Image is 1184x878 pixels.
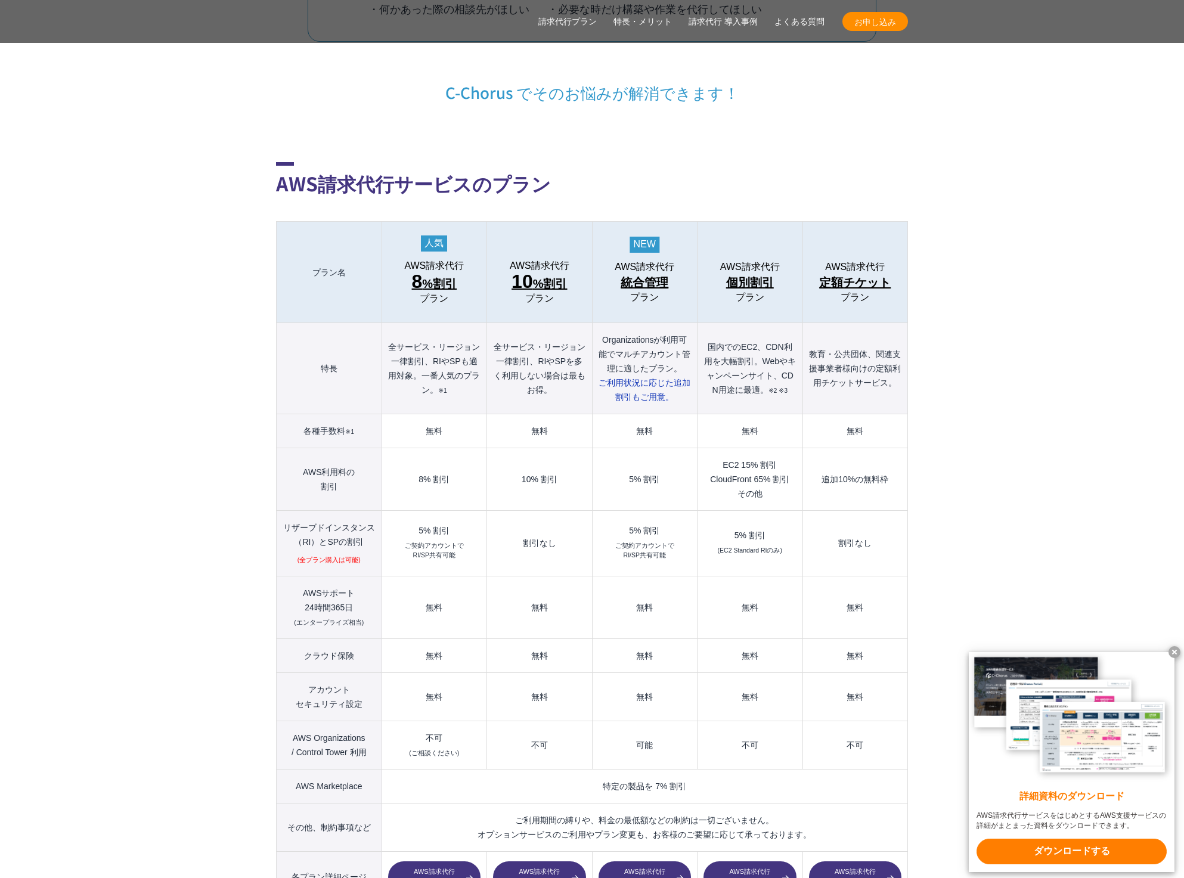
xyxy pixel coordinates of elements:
td: 不可 [487,721,592,769]
th: AWS利用料の 割引 [277,448,382,511]
td: 無料 [802,672,907,721]
small: (エンタープライズ相当) [294,619,364,626]
small: ※1 [345,428,354,435]
a: 請求代行プラン [538,15,597,28]
small: (EC2 Standard RIのみ) [718,546,782,556]
td: 特定の製品を 7% 割引 [382,769,907,803]
a: 請求代行 導入事例 [689,15,758,28]
th: Organizationsが利用可能でマルチアカウント管理に適したプラン。 [592,323,697,414]
a: AWS請求代行 個別割引プラン [703,262,796,303]
td: 無料 [592,576,697,638]
td: 不可 [382,721,486,769]
th: 全サービス・リージョン一律割引、RIやSPも適用対象。一番人気のプラン。 [382,323,486,414]
span: プラン [841,292,869,303]
th: プラン名 [277,222,382,323]
span: 10 [512,271,533,292]
span: プラン [420,293,448,304]
th: 特長 [277,323,382,414]
span: プラン [525,293,554,304]
span: プラン [736,292,764,303]
th: アカウント セキュリティ設定 [277,672,382,721]
td: 無料 [487,414,592,448]
small: (全プラン購入は可能) [297,556,361,565]
td: 無料 [382,414,486,448]
a: 特長・メリット [613,15,672,28]
span: 統合管理 [621,273,668,292]
span: 個別割引 [726,273,774,292]
small: ご契約アカウントで RI/SP共有可能 [615,541,674,560]
small: (ご相談ください) [409,749,459,756]
td: 無料 [592,672,697,721]
td: 無料 [802,638,907,672]
span: %割引 [512,272,567,293]
small: ご契約アカウントで RI/SP共有可能 [405,541,464,560]
td: 5% 割引 [592,448,697,511]
th: リザーブドインスタンス （RI）とSPの割引 [277,511,382,576]
x-t: ダウンロードする [977,839,1167,864]
td: 無料 [698,576,802,638]
td: 無料 [487,638,592,672]
span: プラン [630,292,659,303]
span: AWS請求代行 [510,260,569,271]
span: %割引 [412,272,457,293]
th: 各種手数料 [277,414,382,448]
span: 定額チケット [819,273,891,292]
th: AWS Organizations / Control Tower 利用 [277,721,382,769]
th: 全サービス・リージョン一律割引、RIやSPを多く利用しない場合は最もお得。 [487,323,592,414]
a: 詳細資料のダウンロード AWS請求代行サービスをはじめとするAWS支援サービスの詳細がまとまった資料をダウンロードできます。 ダウンロードする [969,652,1174,872]
div: 5% 割引 [703,531,796,539]
th: 教育・公共団体、関連支援事業者様向けの定額利用チケットサービス。 [802,323,907,414]
small: ※1 [438,387,447,394]
td: 無料 [802,414,907,448]
span: お申し込み [842,15,908,28]
td: 無料 [382,672,486,721]
th: その他、制約事項など [277,803,382,851]
x-t: 詳細資料のダウンロード [977,790,1167,803]
td: 8% 割引 [382,448,486,511]
td: 不可 [698,721,802,769]
small: ※2 ※3 [768,387,788,394]
a: AWS請求代行 8%割引 プラン [388,260,481,304]
td: EC2 15% 割引 CloudFront 65% 割引 その他 [698,448,802,511]
td: 無料 [592,638,697,672]
td: 割引なし [802,511,907,576]
span: AWS請求代行 [404,260,464,271]
span: AWS請求代行 [720,262,780,272]
a: AWS請求代行 統合管理プラン [599,262,691,303]
span: ご利用状況に応じた [599,378,690,402]
td: 無料 [698,672,802,721]
td: ご利用期間の縛りや、料金の最低額などの制約は一切ございません。 オプションサービスのご利用やプラン変更も、お客様のご要望に応じて承っております。 [382,803,907,851]
th: AWSサポート 24時間365日 [277,576,382,638]
td: 無料 [698,414,802,448]
h2: AWS請求代行サービスのプラン [276,162,908,197]
td: 割引なし [487,511,592,576]
td: 無料 [382,576,486,638]
span: 8 [412,271,423,292]
th: AWS Marketplace [277,769,382,803]
td: 無料 [592,414,697,448]
a: AWS請求代行 定額チケットプラン [809,262,901,303]
td: 無料 [802,576,907,638]
x-t: AWS請求代行サービスをはじめとするAWS支援サービスの詳細がまとまった資料をダウンロードできます。 [977,811,1167,831]
span: AWS請求代行 [615,262,674,272]
td: 可能 [592,721,697,769]
p: C-Chorus でそのお悩みが解消できます！ [276,60,908,103]
td: 10% 割引 [487,448,592,511]
td: 不可 [802,721,907,769]
th: 国内でのEC2、CDN利用を大幅割引。Webやキャンペーンサイト、CDN用途に最適。 [698,323,802,414]
span: AWS請求代行 [825,262,885,272]
a: お申し込み [842,12,908,31]
td: 無料 [698,638,802,672]
td: 無料 [487,672,592,721]
td: 無料 [382,638,486,672]
td: 追加10%の無料枠 [802,448,907,511]
div: 5% 割引 [388,526,481,535]
div: 5% 割引 [599,526,691,535]
a: AWS請求代行 10%割引プラン [493,260,585,304]
th: クラウド保険 [277,638,382,672]
a: よくある質問 [774,15,825,28]
td: 無料 [487,576,592,638]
